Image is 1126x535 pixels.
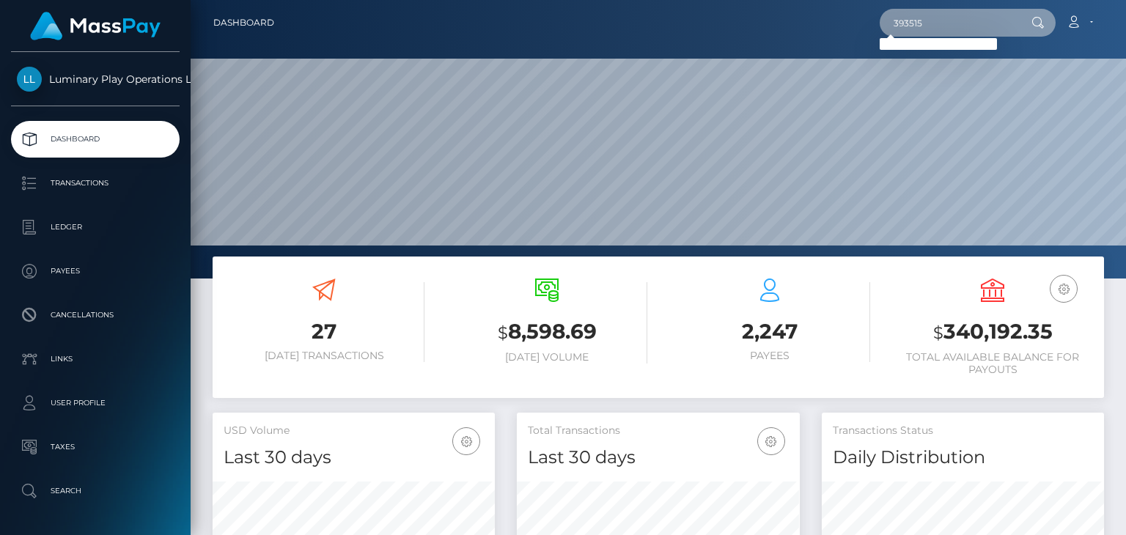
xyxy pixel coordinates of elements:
a: Transactions [11,165,180,202]
h4: Last 30 days [528,445,788,471]
a: Payees [11,253,180,289]
small: $ [498,322,508,343]
h3: 27 [224,317,424,346]
a: Links [11,341,180,377]
a: Dashboard [11,121,180,158]
h4: Last 30 days [224,445,484,471]
a: Taxes [11,429,180,465]
input: Search... [880,9,1018,37]
p: Ledger [17,216,174,238]
h6: Payees [669,350,870,362]
img: Luminary Play Operations Limited [17,67,42,92]
small: $ [933,322,943,343]
p: Payees [17,260,174,282]
p: Dashboard [17,128,174,150]
img: MassPay Logo [30,12,161,40]
a: Dashboard [213,7,274,38]
a: User Profile [11,385,180,421]
p: Search [17,480,174,502]
h6: [DATE] Transactions [224,350,424,362]
h5: Transactions Status [833,424,1093,438]
h5: Total Transactions [528,424,788,438]
a: Ledger [11,209,180,246]
p: User Profile [17,392,174,414]
p: Links [17,348,174,370]
h5: USD Volume [224,424,484,438]
p: Transactions [17,172,174,194]
h3: 8,598.69 [446,317,647,347]
h3: 340,192.35 [892,317,1093,347]
h6: [DATE] Volume [446,351,647,364]
a: Search [11,473,180,509]
h4: Daily Distribution [833,445,1093,471]
h3: 2,247 [669,317,870,346]
h6: Total Available Balance for Payouts [892,351,1093,376]
p: Cancellations [17,304,174,326]
a: Cancellations [11,297,180,333]
span: Luminary Play Operations Limited [11,73,180,86]
p: Taxes [17,436,174,458]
